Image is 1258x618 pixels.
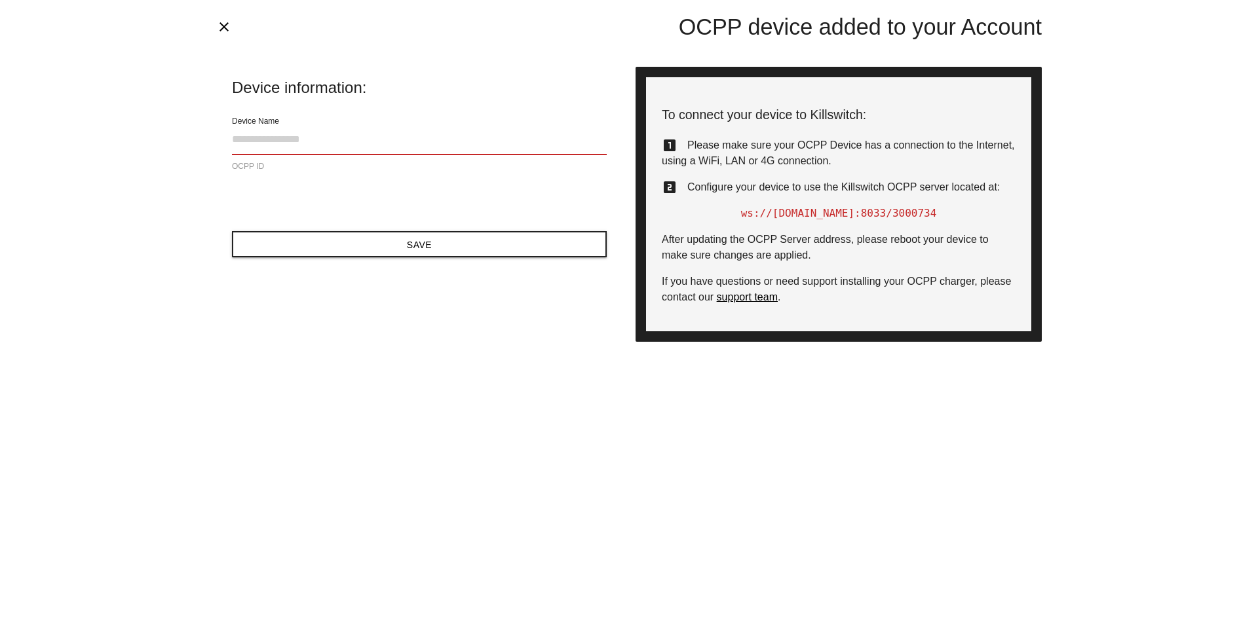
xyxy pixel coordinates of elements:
[662,105,1016,124] p: To connect your device to Killswitch:
[662,137,677,153] i: looks_one
[662,139,1015,166] span: Please make sure your OCPP Device has a connection to the Internet, using a WiFi, LAN or 4G conne...
[662,274,1016,305] p: .
[741,207,886,219] span: ws://[DOMAIN_NAME]:8033
[662,276,1011,302] span: If you have questions or need support installing your OCPP charger, please contact our
[662,234,989,261] span: After updating the OCPP Server address, please reboot your device to make sure changes are applied.
[717,291,778,302] a: support team
[687,181,1000,192] span: Configure your device to use the Killswitch OCPP server located at:
[679,14,1042,39] span: OCPP device added to your Account
[232,115,279,127] label: Device Name
[232,160,264,172] label: OCPP ID
[232,231,607,257] button: Save
[886,207,936,219] span: /3000734
[232,77,607,98] span: Device information:
[216,19,232,35] i: close
[662,179,677,195] i: looks_two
